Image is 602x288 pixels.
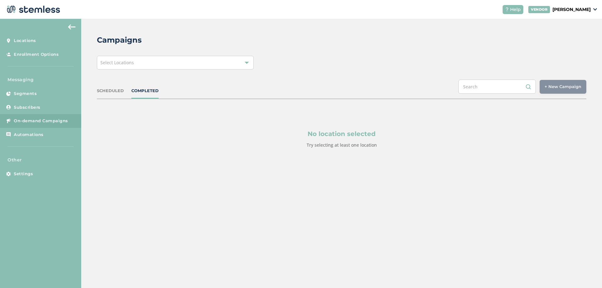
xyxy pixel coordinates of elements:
[14,91,37,97] span: Segments
[571,258,602,288] iframe: Chat Widget
[14,171,33,177] span: Settings
[14,132,44,138] span: Automations
[14,51,59,58] span: Enrollment Options
[528,6,550,13] div: VENDOR
[14,118,68,124] span: On-demand Campaigns
[307,142,377,148] label: Try selecting at least one location
[510,6,521,13] span: Help
[97,34,142,46] h2: Campaigns
[14,38,36,44] span: Locations
[5,3,60,16] img: logo-dark-0685b13c.svg
[97,88,124,94] div: SCHEDULED
[14,104,40,111] span: Subscribers
[505,8,509,11] img: icon-help-white-03924b79.svg
[127,129,556,139] p: No location selected
[100,60,134,65] span: Select Locations
[68,24,76,29] img: icon-arrow-back-accent-c549486e.svg
[593,8,597,11] img: icon_down-arrow-small-66adaf34.svg
[552,6,591,13] p: [PERSON_NAME]
[458,80,536,94] input: Search
[131,88,159,94] div: COMPLETED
